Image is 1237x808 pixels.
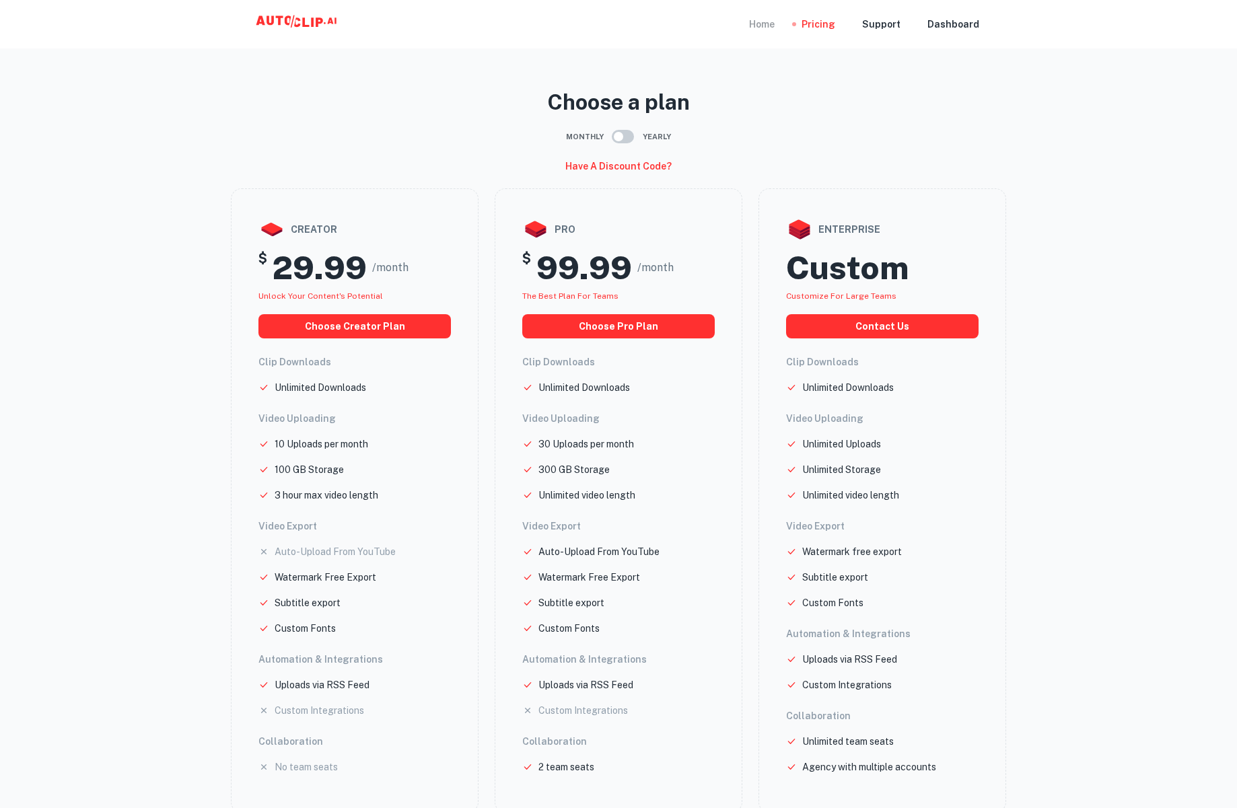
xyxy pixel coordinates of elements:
[275,544,396,559] p: Auto-Upload From YouTube
[802,570,868,585] p: Subtitle export
[802,380,894,395] p: Unlimited Downloads
[538,437,634,451] p: 30 Uploads per month
[802,488,899,503] p: Unlimited video length
[372,260,409,276] span: /month
[275,462,344,477] p: 100 GB Storage
[258,314,451,338] button: choose creator plan
[538,595,604,610] p: Subtitle export
[258,291,383,301] span: Unlock your Content's potential
[802,652,897,667] p: Uploads via RSS Feed
[275,488,378,503] p: 3 hour max video length
[522,519,715,534] h6: Video Export
[538,462,610,477] p: 300 GB Storage
[802,544,902,559] p: Watermark free export
[538,677,633,692] p: Uploads via RSS Feed
[802,734,894,749] p: Unlimited team seats
[802,760,936,774] p: Agency with multiple accounts
[258,248,267,287] h5: $
[538,570,640,585] p: Watermark Free Export
[538,488,635,503] p: Unlimited video length
[258,216,451,243] div: creator
[275,380,366,395] p: Unlimited Downloads
[786,248,909,287] h2: Custom
[275,570,376,585] p: Watermark Free Export
[637,260,674,276] span: /month
[538,703,628,718] p: Custom Integrations
[258,652,451,667] h6: Automation & Integrations
[786,216,979,243] div: enterprise
[538,621,600,636] p: Custom Fonts
[522,314,715,338] button: choose pro plan
[802,595,863,610] p: Custom Fonts
[231,86,1006,118] p: Choose a plan
[786,291,896,301] span: Customize for large teams
[802,437,881,451] p: Unlimited Uploads
[786,411,979,426] h6: Video Uploading
[258,355,451,369] h6: Clip Downloads
[258,519,451,534] h6: Video Export
[522,248,531,287] h5: $
[258,411,451,426] h6: Video Uploading
[538,760,594,774] p: 2 team seats
[522,734,715,749] h6: Collaboration
[786,314,979,338] button: Contact us
[522,411,715,426] h6: Video Uploading
[643,131,671,143] span: Yearly
[275,677,369,692] p: Uploads via RSS Feed
[565,159,672,174] h6: Have a discount code?
[522,291,618,301] span: The best plan for teams
[275,595,341,610] p: Subtitle export
[538,380,630,395] p: Unlimited Downloads
[273,248,367,287] h2: 29.99
[536,248,632,287] h2: 99.99
[538,544,660,559] p: Auto-Upload From YouTube
[802,462,881,477] p: Unlimited Storage
[786,519,979,534] h6: Video Export
[258,734,451,749] h6: Collaboration
[522,652,715,667] h6: Automation & Integrations
[786,626,979,641] h6: Automation & Integrations
[275,621,336,636] p: Custom Fonts
[275,760,338,774] p: No team seats
[566,131,604,143] span: Monthly
[275,437,368,451] p: 10 Uploads per month
[275,703,364,718] p: Custom Integrations
[560,155,677,178] button: Have a discount code?
[522,216,715,243] div: pro
[786,708,979,723] h6: Collaboration
[522,355,715,369] h6: Clip Downloads
[786,355,979,369] h6: Clip Downloads
[802,677,892,692] p: Custom Integrations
